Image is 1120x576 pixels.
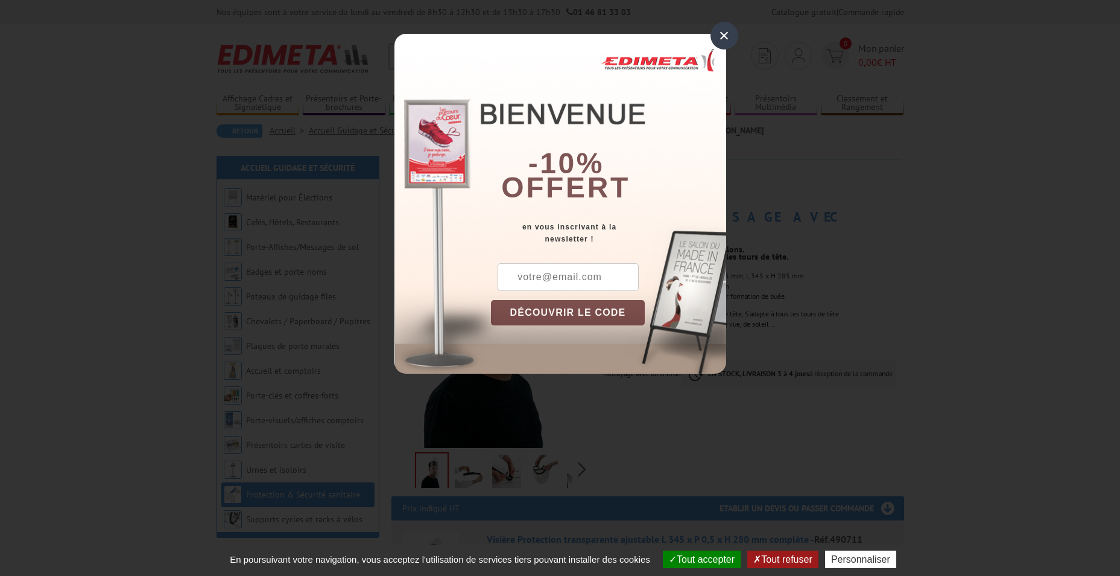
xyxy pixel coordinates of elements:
[224,554,656,565] span: En poursuivant votre navigation, vous acceptez l'utilisation de services tiers pouvant installer ...
[491,300,645,325] button: DÉCOUVRIR LE CODE
[710,22,738,50] div: ×
[498,263,639,291] input: votre@email.com
[528,147,604,179] b: -10%
[501,171,630,203] font: offert
[747,551,818,568] button: Tout refuser
[491,221,726,245] div: en vous inscrivant à la newsletter !
[825,551,896,568] button: Personnaliser (fenêtre modale)
[663,551,741,568] button: Tout accepter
